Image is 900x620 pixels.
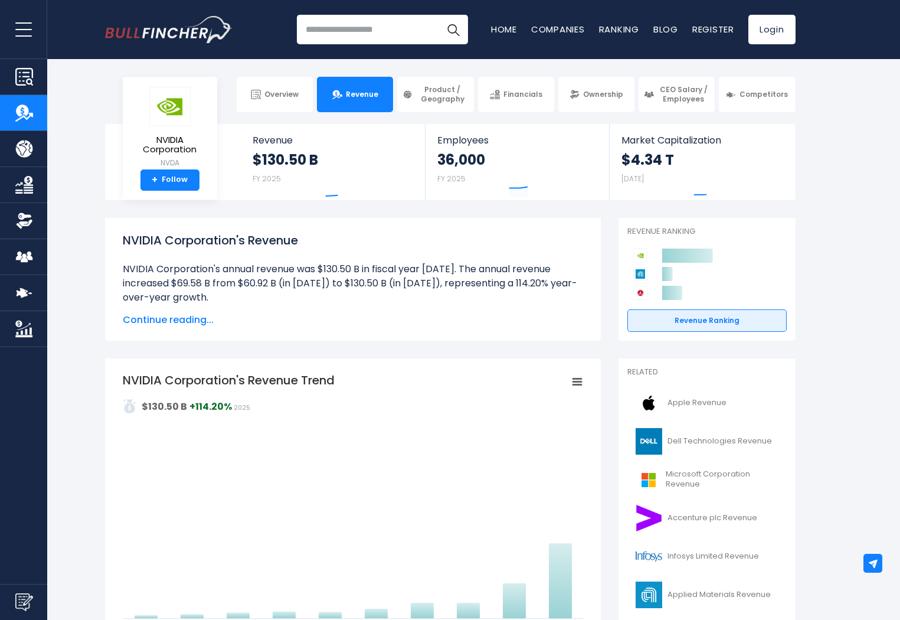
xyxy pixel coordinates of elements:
[397,77,473,112] a: Product / Geography
[123,399,137,413] img: addasd
[748,15,796,44] a: Login
[123,372,335,389] tspan: NVIDIA Corporation's Revenue Trend
[189,400,232,413] strong: +114.20%
[627,464,787,496] a: Microsoft Corporation Revenue
[478,77,554,112] a: Financials
[627,387,787,419] a: Apple Revenue
[633,286,647,300] img: Broadcom competitors logo
[692,23,734,35] a: Register
[621,151,674,169] strong: $4.34 T
[237,77,313,112] a: Overview
[253,174,281,184] small: FY 2025
[657,85,709,103] span: CEO Salary / Employees
[142,400,187,413] strong: $130.50 B
[633,267,647,281] img: Applied Materials competitors logo
[627,540,787,573] a: Infosys Limited Revenue
[123,313,583,327] span: Continue reading...
[627,502,787,534] a: Accenture plc Revenue
[621,135,782,146] span: Market Capitalization
[15,212,33,230] img: Ownership
[491,23,517,35] a: Home
[132,158,208,168] small: NVDA
[438,15,468,44] button: Search
[634,505,664,531] img: ACN logo
[633,249,647,263] img: NVIDIA Corporation competitors logo
[558,77,634,112] a: Ownership
[503,90,542,99] span: Financials
[739,90,788,99] span: Competitors
[634,466,662,493] img: MSFT logo
[234,403,250,412] span: 2025
[140,169,199,191] a: +Follow
[346,90,378,99] span: Revenue
[639,77,715,112] a: CEO Salary / Employees
[627,579,787,611] a: Applied Materials Revenue
[437,151,485,169] strong: 36,000
[627,425,787,458] a: Dell Technologies Revenue
[123,231,583,249] h1: NVIDIA Corporation's Revenue
[634,582,664,608] img: AMAT logo
[634,390,664,416] img: AAPL logo
[621,174,644,184] small: [DATE]
[719,77,795,112] a: Competitors
[123,262,583,305] li: NVIDIA Corporation's annual revenue was $130.50 B in fiscal year [DATE]. The annual revenue incre...
[437,174,466,184] small: FY 2025
[317,77,393,112] a: Revenue
[253,135,414,146] span: Revenue
[253,151,318,169] strong: $130.50 B
[599,23,639,35] a: Ranking
[634,428,664,455] img: DELL logo
[426,124,609,200] a: Employees 36,000 FY 2025
[627,309,787,332] a: Revenue Ranking
[105,16,232,43] a: Go to homepage
[152,175,158,185] strong: +
[627,227,787,237] p: Revenue Ranking
[437,135,597,146] span: Employees
[132,135,208,155] span: NVIDIA Corporation
[241,124,426,200] a: Revenue $130.50 B FY 2025
[627,367,787,377] p: Related
[105,16,233,43] img: Bullfincher logo
[610,124,794,200] a: Market Capitalization $4.34 T [DATE]
[132,86,208,169] a: NVIDIA Corporation NVDA
[531,23,585,35] a: Companies
[416,85,468,103] span: Product / Geography
[653,23,678,35] a: Blog
[264,90,299,99] span: Overview
[583,90,623,99] span: Ownership
[634,543,664,570] img: INFY logo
